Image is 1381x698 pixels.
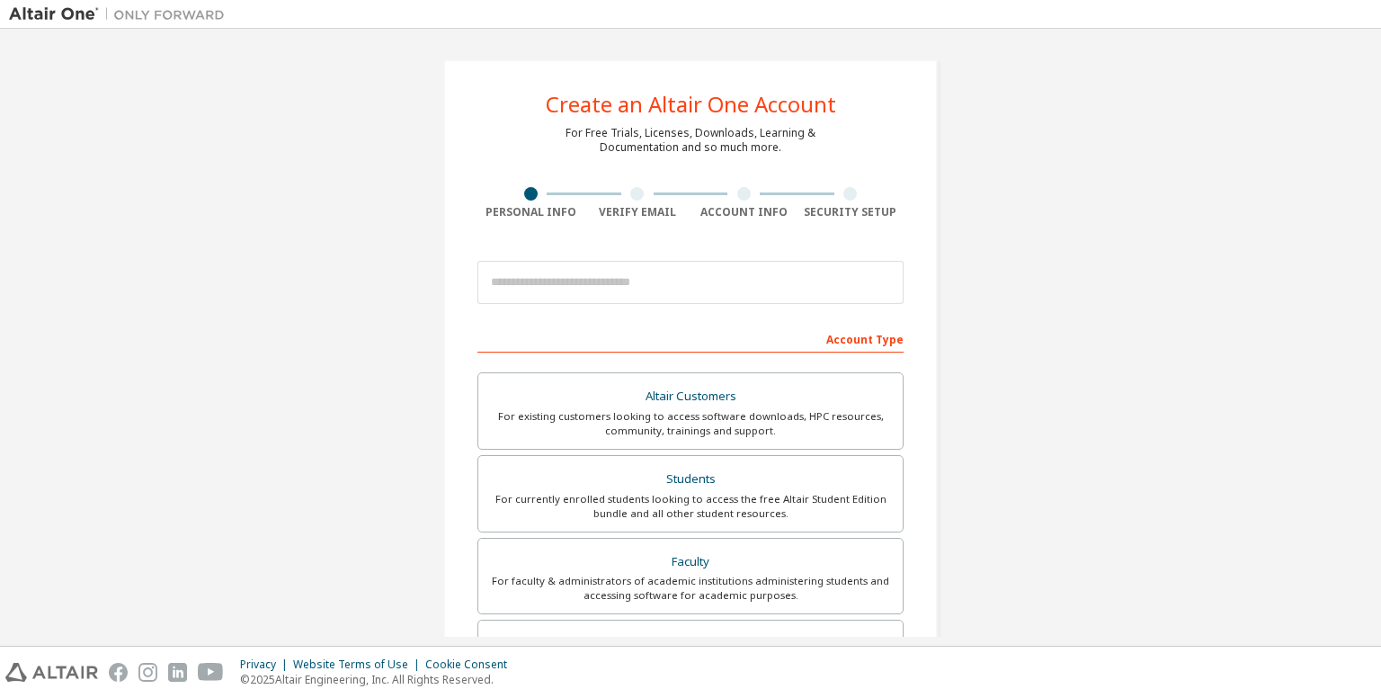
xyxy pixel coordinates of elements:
div: For existing customers looking to access software downloads, HPC resources, community, trainings ... [489,409,892,438]
img: youtube.svg [198,663,224,682]
div: Website Terms of Use [293,658,425,672]
div: Everyone else [489,631,892,657]
div: For currently enrolled students looking to access the free Altair Student Edition bundle and all ... [489,492,892,521]
div: Cookie Consent [425,658,518,672]
img: Altair One [9,5,234,23]
img: instagram.svg [138,663,157,682]
p: © 2025 Altair Engineering, Inc. All Rights Reserved. [240,672,518,687]
div: Faculty [489,550,892,575]
img: facebook.svg [109,663,128,682]
div: Security Setup [797,205,904,219]
img: altair_logo.svg [5,663,98,682]
div: Altair Customers [489,384,892,409]
div: For Free Trials, Licenses, Downloads, Learning & Documentation and so much more. [566,126,815,155]
img: linkedin.svg [168,663,187,682]
div: Privacy [240,658,293,672]
div: Verify Email [584,205,691,219]
div: Students [489,467,892,492]
div: Account Type [477,324,904,353]
div: Account Info [690,205,797,219]
div: Personal Info [477,205,584,219]
div: For faculty & administrators of academic institutions administering students and accessing softwa... [489,574,892,603]
div: Create an Altair One Account [546,94,836,115]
